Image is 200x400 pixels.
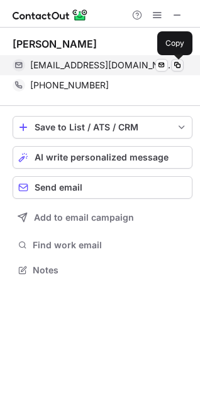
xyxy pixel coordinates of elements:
[33,265,187,276] span: Notes
[35,182,82,192] span: Send email
[13,261,192,279] button: Notes
[13,146,192,169] button: AI write personalized message
[13,116,192,139] button: save-profile-one-click
[33,239,187,251] span: Find work email
[13,236,192,254] button: Find work email
[30,60,174,71] span: [EMAIL_ADDRESS][DOMAIN_NAME]
[13,8,88,23] img: ContactOut v5.3.10
[35,152,169,162] span: AI write personalized message
[35,122,170,132] div: Save to List / ATS / CRM
[34,213,134,223] span: Add to email campaign
[13,176,192,199] button: Send email
[13,38,97,50] div: [PERSON_NAME]
[13,206,192,229] button: Add to email campaign
[30,80,109,91] span: [PHONE_NUMBER]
